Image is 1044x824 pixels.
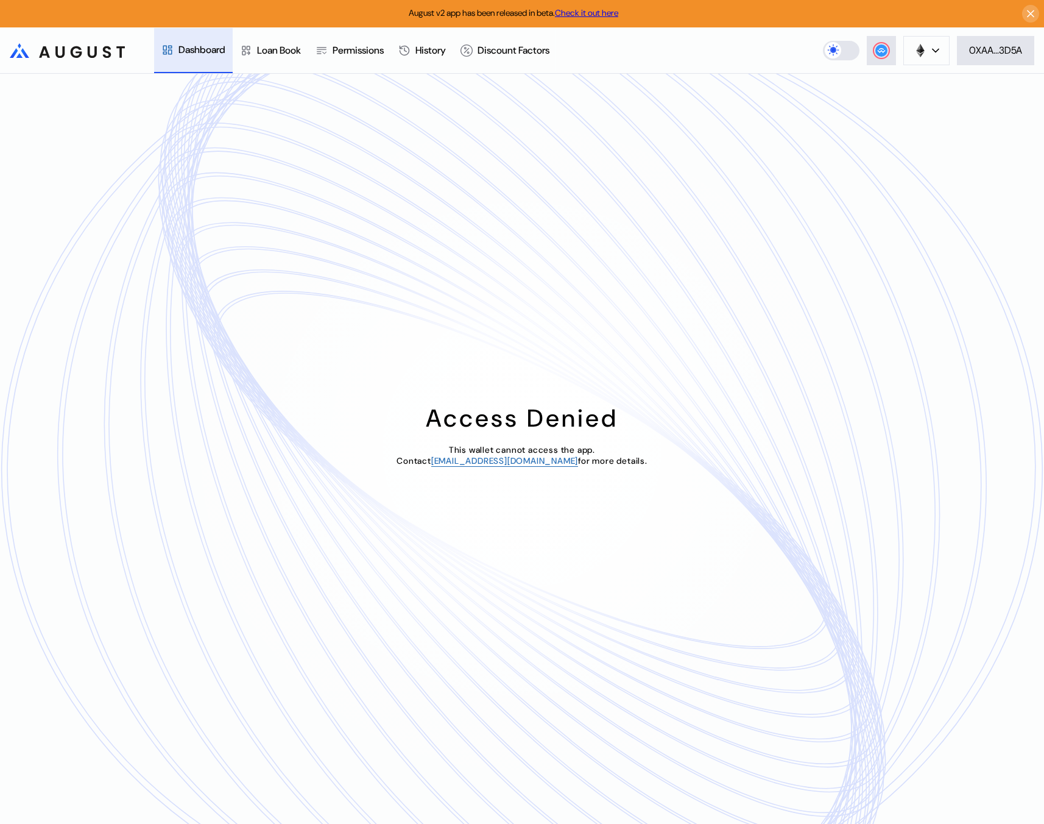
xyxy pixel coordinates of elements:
[233,28,308,73] a: Loan Book
[453,28,557,73] a: Discount Factors
[914,44,927,57] img: chain logo
[409,7,618,18] span: August v2 app has been released in beta.
[969,44,1022,57] div: 0XAA...3D5A
[478,44,549,57] div: Discount Factors
[154,28,233,73] a: Dashboard
[555,7,618,18] a: Check it out here
[431,455,578,467] a: [EMAIL_ADDRESS][DOMAIN_NAME]
[308,28,391,73] a: Permissions
[397,444,647,466] span: This wallet cannot access the app. Contact for more details.
[257,44,301,57] div: Loan Book
[178,43,225,56] div: Dashboard
[333,44,384,57] div: Permissions
[903,36,950,65] button: chain logo
[957,36,1034,65] button: 0XAA...3D5A
[426,402,618,434] div: Access Denied
[391,28,453,73] a: History
[415,44,446,57] div: History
